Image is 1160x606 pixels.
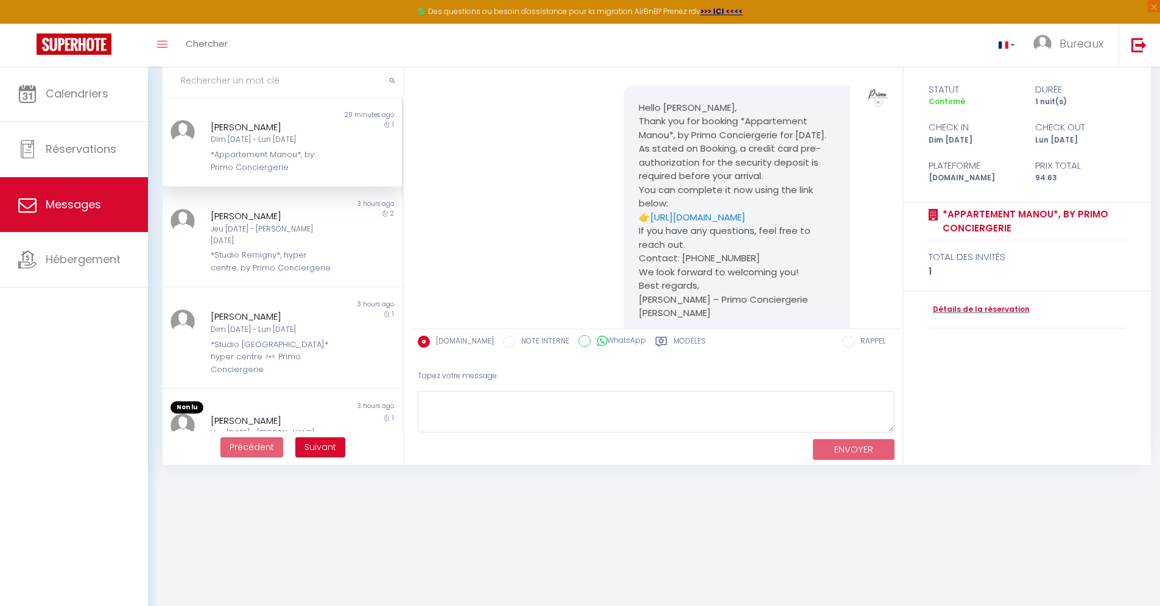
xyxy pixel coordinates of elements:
[1131,37,1147,52] img: logout
[1027,96,1134,108] div: 1 nuit(s)
[295,437,345,458] button: Next
[170,309,195,334] img: ...
[392,414,394,423] span: 1
[163,64,403,98] input: Rechercher un mot clé
[220,437,283,458] button: Previous
[1027,172,1134,184] div: 94.63
[929,304,1030,315] a: Détails de la réservation
[211,149,334,174] div: *Appartement Manou*, by Primo Conciergerie
[211,209,334,224] div: [PERSON_NAME]
[170,209,195,233] img: ...
[418,361,895,391] div: Tapez votre message
[639,266,835,320] p: We look forward to welcoming you! Best regards, [PERSON_NAME] – Primo Conciergerie [PERSON_NAME]
[921,135,1027,146] div: Dim [DATE]
[282,401,401,414] div: 3 hours ago
[1024,24,1119,66] a: ... Bureaux
[854,336,885,349] label: RAPPEL
[591,335,646,348] label: WhatsApp
[1027,82,1134,97] div: durée
[282,199,401,209] div: 3 hours ago
[929,96,965,107] span: Confirmé
[430,336,494,349] label: [DOMAIN_NAME]
[700,6,743,16] a: >>> ICI <<<<
[170,120,195,144] img: ...
[211,249,334,274] div: *Studio Remigny*, hyper centre, by Primo Conciergerie
[46,252,121,267] span: Hébergement
[1027,135,1134,146] div: Lun [DATE]
[186,37,228,50] span: Chercher
[921,120,1027,135] div: check in
[921,82,1027,97] div: statut
[866,86,890,110] img: ...
[46,197,101,212] span: Messages
[639,101,835,252] p: Hello [PERSON_NAME], Thank you for booking *Appartement Manou*, by Primo Conciergerie for [DATE]....
[650,211,745,224] a: [URL][DOMAIN_NAME]
[230,441,274,453] span: Précédent
[170,414,195,438] img: ...
[304,441,336,453] span: Suivant
[211,324,334,336] div: Dim [DATE] - Lun [DATE]
[392,120,394,129] span: 1
[515,336,569,349] label: NOTE INTERNE
[929,264,1127,279] div: 1
[1027,120,1134,135] div: check out
[211,339,334,376] div: *Studio [GEOGRAPHIC_DATA]* hyper centre >•< Primo Conciergerie
[938,207,1127,236] a: *Appartement Manou*, by Primo Conciergerie
[813,439,895,460] button: ENVOYER
[211,414,334,428] div: [PERSON_NAME]
[46,86,108,101] span: Calendriers
[921,172,1027,184] div: [DOMAIN_NAME]
[390,209,394,218] span: 2
[46,141,116,157] span: Réservations
[282,110,401,120] div: 29 minutes ago
[1033,35,1052,53] img: ...
[282,300,401,309] div: 3 hours ago
[211,134,334,146] div: Dim [DATE] - Lun [DATE]
[211,428,334,451] div: Ven [DATE] - [PERSON_NAME] [DATE]
[673,336,706,351] label: Modèles
[211,224,334,247] div: Jeu [DATE] - [PERSON_NAME] [DATE]
[921,158,1027,173] div: Plateforme
[177,24,237,66] a: Chercher
[211,309,334,324] div: [PERSON_NAME]
[392,309,394,319] span: 1
[1027,158,1134,173] div: Prix total
[639,252,835,266] p: Contact: [PHONE_NUMBER]
[929,250,1127,264] div: total des invités
[211,120,334,135] div: [PERSON_NAME]
[1060,36,1103,51] span: Bureaux
[170,401,203,414] span: Non lu
[37,33,111,55] img: Super Booking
